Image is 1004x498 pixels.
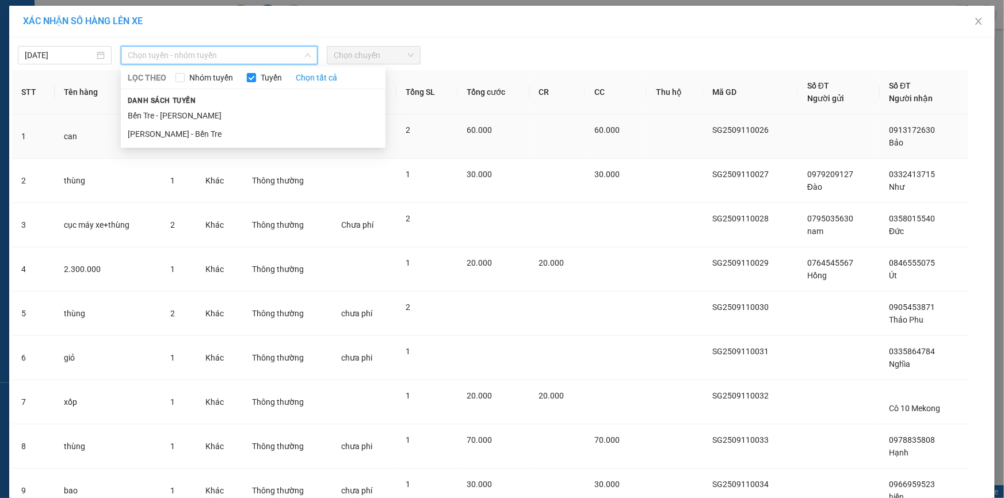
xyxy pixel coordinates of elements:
span: Gửi: [10,10,28,22]
td: Khác [196,292,243,336]
span: 1 [406,258,410,267]
button: Close [963,6,995,38]
span: 1 [406,170,410,179]
span: Chưa phí [342,220,374,229]
th: Tổng SL [396,70,457,114]
td: 4 [12,247,55,292]
span: 1 [406,391,410,400]
span: down [304,52,311,59]
span: 20.000 [539,258,564,267]
td: 1 [12,114,55,159]
span: Tuyến [256,71,287,84]
td: Khác [196,203,243,247]
td: thùng [55,159,162,203]
span: 1 [170,176,175,185]
span: chưa phí [342,309,373,318]
td: 7 [12,380,55,424]
span: Cô 10 Mekong [889,404,940,413]
span: CC : [133,63,149,75]
td: giỏ [55,336,162,380]
span: SG2509110033 [712,435,769,445]
span: Người gửi [807,94,844,103]
span: SG2509110026 [712,125,769,135]
span: 60.000 [594,125,620,135]
span: 0978835808 [889,435,935,445]
th: CR [530,70,586,114]
td: Khác [196,424,243,469]
span: Nhóm tuyến [185,71,238,84]
td: xốp [55,380,162,424]
span: 70.000 [594,435,620,445]
span: 20.000 [467,391,492,400]
span: 0335864784 [889,347,935,356]
span: 30.000 [594,480,620,489]
td: 8 [12,424,55,469]
span: 1 [170,486,175,495]
th: Tên hàng [55,70,162,114]
td: thùng [55,292,162,336]
span: Bảo [889,138,903,147]
span: 2 [170,220,175,229]
div: 70.000 [133,60,228,76]
span: 20.000 [467,258,492,267]
span: SG2509110027 [712,170,769,179]
span: SG2509110028 [712,214,769,223]
td: Thông thường [243,247,333,292]
span: 30.000 [594,170,620,179]
span: close [974,17,983,26]
span: Đức [889,227,904,236]
span: SG2509110034 [712,480,769,489]
span: 70.000 [467,435,492,445]
td: 2 [12,159,55,203]
td: can [55,114,162,159]
span: SG2509110029 [712,258,769,267]
span: XÁC NHẬN SỐ HÀNG LÊN XE [23,16,143,26]
td: Thông thường [243,424,333,469]
span: 30.000 [467,170,492,179]
div: [GEOGRAPHIC_DATA] [10,10,127,36]
span: 0905453871 [889,302,935,312]
span: 0795035630 [807,214,853,223]
td: 3 [12,203,55,247]
td: Thông thường [243,203,333,247]
li: [PERSON_NAME] - Bến Tre [121,125,385,143]
span: 30.000 [467,480,492,489]
span: Chọn tuyến - nhóm tuyến [128,47,311,64]
span: 1 [406,347,410,356]
span: SG2509110031 [712,347,769,356]
a: Chọn tất cả [296,71,337,84]
span: nam [807,227,823,236]
input: 11/09/2025 [25,49,94,62]
span: Người nhận [889,94,933,103]
span: 2 [406,302,410,312]
span: 0913172630 [889,125,935,135]
span: 0358015540 [889,214,935,223]
td: Khác [196,380,243,424]
span: SL [110,82,125,98]
td: Thông thường [243,380,333,424]
td: thùng [55,424,162,469]
span: 2 [406,214,410,223]
span: 1 [170,442,175,451]
th: Mã GD [703,70,798,114]
span: Thảo Phu [889,315,923,324]
div: Tên hàng: thùng ( : 1 ) [10,83,227,98]
span: 0966959523 [889,480,935,489]
th: STT [12,70,55,114]
span: chưa phi [342,353,373,362]
span: 0332413715 [889,170,935,179]
span: LỌC THEO [128,71,166,84]
span: 1 [170,265,175,274]
th: Tổng cước [457,70,530,114]
span: Số ĐT [807,81,829,90]
td: 5 [12,292,55,336]
span: SG2509110032 [712,391,769,400]
td: Thông thường [243,292,333,336]
div: Ba Vát [135,10,227,24]
td: Khác [196,159,243,203]
td: Khác [196,336,243,380]
span: Danh sách tuyến [121,95,203,106]
span: Chọn chuyến [334,47,414,64]
span: 0846555075 [889,258,935,267]
span: chưa phí [342,486,373,495]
